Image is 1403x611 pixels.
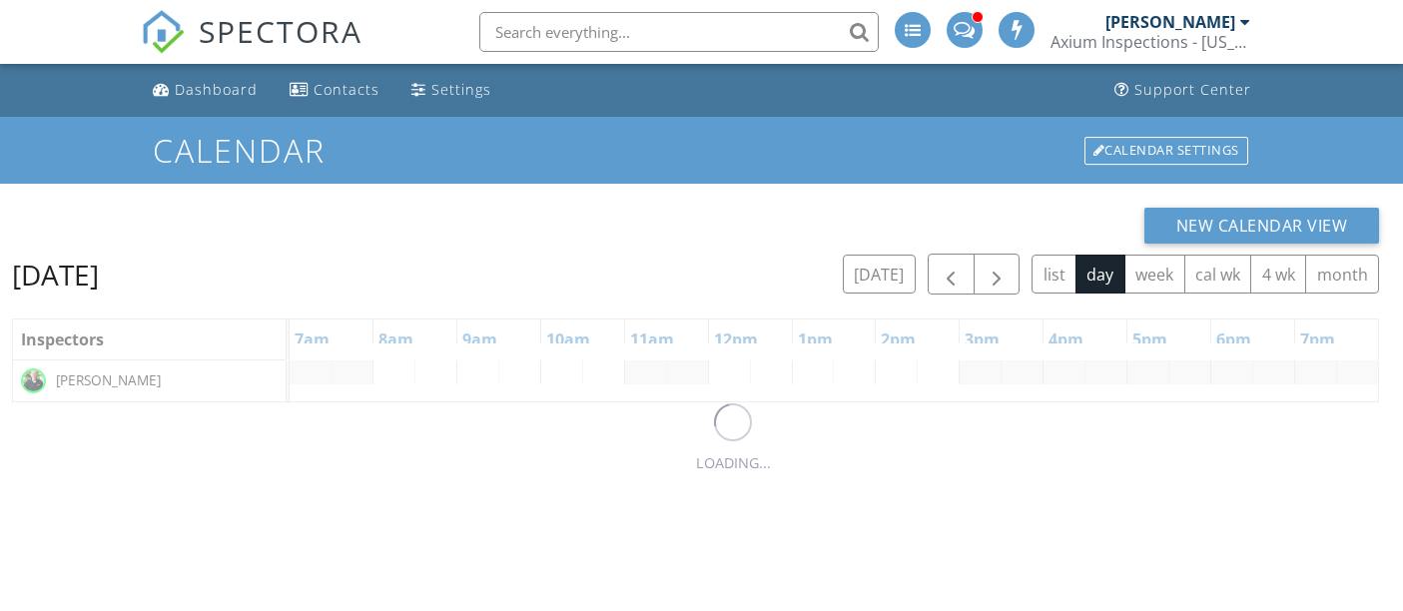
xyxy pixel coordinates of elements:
button: Next day [974,254,1021,295]
span: [PERSON_NAME] [52,370,165,390]
a: SPECTORA [141,27,362,69]
button: week [1124,255,1185,294]
a: 7pm [1295,323,1340,355]
a: 10am [541,323,595,355]
a: 8am [373,323,418,355]
button: cal wk [1184,255,1252,294]
a: 12pm [709,323,763,355]
div: [PERSON_NAME] [1105,12,1235,32]
button: list [1032,255,1076,294]
button: month [1305,255,1379,294]
div: LOADING... [696,452,771,474]
img: The Best Home Inspection Software - Spectora [141,10,185,54]
a: Calendar Settings [1082,135,1250,167]
a: Dashboard [145,72,266,109]
div: Support Center [1134,80,1251,99]
span: SPECTORA [199,10,362,52]
button: Previous day [928,254,975,295]
button: day [1075,255,1125,294]
a: Contacts [282,72,387,109]
span: Inspectors [21,328,104,350]
a: 1pm [793,323,838,355]
a: Settings [403,72,499,109]
div: Axium Inspections - Colorado [1051,32,1250,52]
h2: [DATE] [12,255,99,295]
a: 6pm [1211,323,1256,355]
div: Settings [431,80,491,99]
button: [DATE] [843,255,916,294]
a: 2pm [876,323,921,355]
a: 4pm [1044,323,1088,355]
div: Dashboard [175,80,258,99]
button: 4 wk [1250,255,1306,294]
img: tim_krapfl_2.jpeg [21,368,46,393]
a: Support Center [1106,72,1259,109]
a: 3pm [960,323,1005,355]
button: New Calendar View [1144,208,1380,244]
input: Search everything... [479,12,879,52]
div: Calendar Settings [1084,137,1248,165]
div: Contacts [314,80,379,99]
a: 7am [290,323,335,355]
h1: Calendar [153,133,1249,168]
a: 5pm [1127,323,1172,355]
a: 9am [457,323,502,355]
a: 11am [625,323,679,355]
